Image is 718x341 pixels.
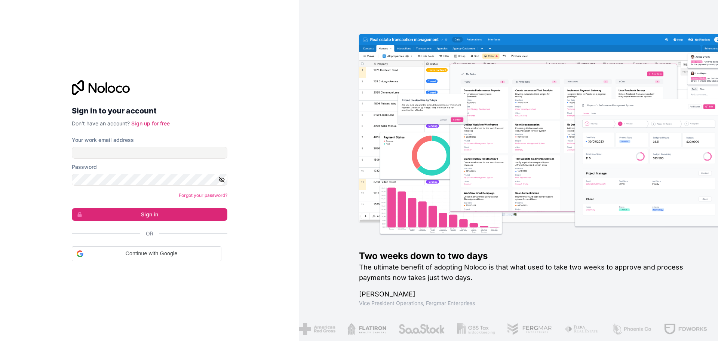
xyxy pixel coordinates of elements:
img: /assets/flatiron-C8eUkumj.png [340,323,379,335]
span: Continue with Google [86,250,217,258]
h1: [PERSON_NAME] [359,289,694,299]
span: Don't have an account? [72,120,130,127]
h2: The ultimate benefit of adopting Noloco is that what used to take two weeks to approve and proces... [359,262,694,283]
h1: Two weeks down to two days [359,250,694,262]
a: Forgot your password? [179,192,227,198]
img: /assets/american-red-cross-BAupjrZR.png [292,323,328,335]
img: /assets/phoenix-BREaitsQ.png [604,323,644,335]
h1: Vice President Operations , Fergmar Enterprises [359,299,694,307]
input: Password [72,174,227,186]
a: Sign up for free [131,120,170,127]
div: Continue with Google [72,246,221,261]
img: /assets/fiera-fwj2N5v4.png [557,323,592,335]
img: /assets/fergmar-CudnrXN5.png [500,323,545,335]
img: /assets/fdworks-Bi04fVtw.png [656,323,700,335]
button: Sign in [72,208,227,221]
label: Password [72,163,97,171]
span: Or [146,230,153,237]
img: /assets/saastock-C6Zbiodz.png [391,323,438,335]
img: /assets/gbstax-C-GtDUiK.png [449,323,488,335]
h2: Sign in to your account [72,104,227,118]
label: Your work email address [72,136,134,144]
input: Email address [72,147,227,159]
